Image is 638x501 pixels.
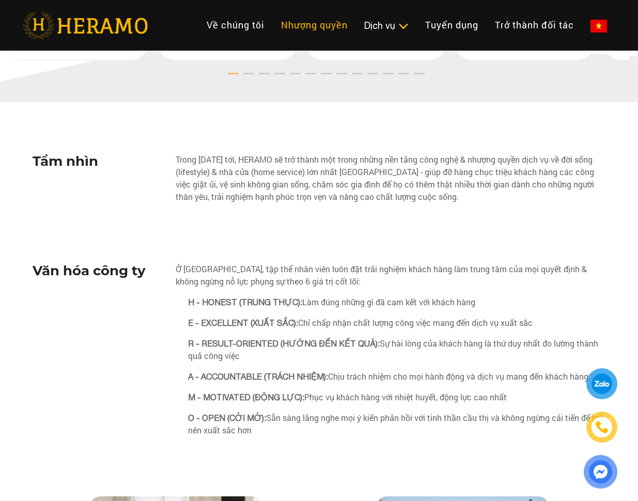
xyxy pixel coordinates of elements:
[376,71,386,82] button: 11
[299,71,309,82] button: 6
[330,71,340,82] button: 8
[188,339,380,348] strong: R - RESULT-ORIENTED (HƯỚNG ĐẾN KẾT QUẢ):
[188,391,606,403] div: Phục vụ khách hàng với nhiệt huyết, động lực cao nhất
[398,21,409,32] img: subToggleIcon
[273,14,356,36] a: Nhượng quyền
[198,14,273,36] a: Về chúng tôi
[188,298,302,307] strong: H - HONEST (TRUNG THỰC):
[417,14,487,36] a: Tuyển dụng
[364,19,409,33] div: Dịch vụ
[590,20,607,33] img: vn-flag.png
[33,263,168,279] h3: Văn hóa công ty
[188,413,266,422] strong: O - OPEN (CỞI MỞ):
[188,393,304,402] strong: M - MOTIVATED (ĐỘNG LỰC):
[188,337,606,362] div: Sự hài lòng của khách hàng là thứ duy nhất đo lường thành quả công việc
[588,413,616,441] a: phone-icon
[361,71,371,82] button: 10
[345,71,355,82] button: 9
[268,71,278,82] button: 4
[23,12,148,39] img: heramo-logo.png
[252,71,262,82] button: 3
[33,153,168,169] h3: Tầm nhìn
[314,71,324,82] button: 7
[176,153,606,203] div: Trong [DATE] tới, HERAMO sẽ trở thành một trong những nền tảng công nghệ & nhượng quyền dịch vụ v...
[188,317,606,329] div: Chỉ chấp nhận chất lượng công việc mang đến dịch vụ xuất sắc
[596,421,608,433] img: phone-icon
[188,412,606,436] div: Sẵn sàng lắng nghe mọi ý kiến phản hồi với tinh thần cầu thị và không ngừng cải tiến để trở nên x...
[392,71,402,82] button: 12
[188,370,606,383] div: Chịu trách nhiệm cho mọi hành động và dịch vụ mang đến khách hàng
[283,71,293,82] button: 5
[221,71,231,82] button: 1
[188,372,328,381] strong: A - ACCOUNTABLE (TRÁCH NHIỆM):
[176,263,606,288] div: Ở [GEOGRAPHIC_DATA], tập thể nhân viên luôn đặt trải nghiệm khách hàng làm trung tâm của mọi quyế...
[188,318,298,327] strong: E - EXCELLENT (XUẤT SẮC):
[487,14,582,36] a: Trở thành đối tác
[188,296,606,308] div: Làm đúng những gì đã cam kết với khách hàng
[407,71,417,82] button: 13
[237,71,247,82] button: 2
